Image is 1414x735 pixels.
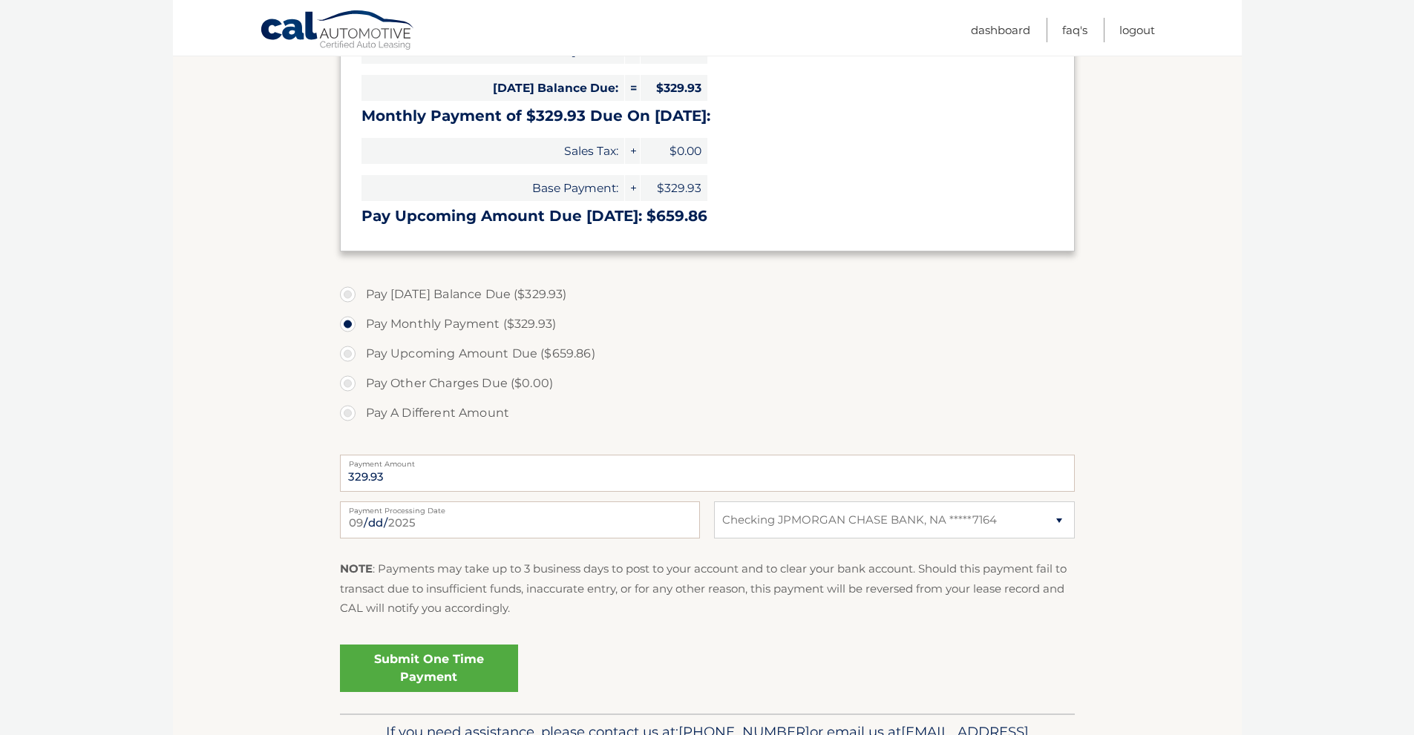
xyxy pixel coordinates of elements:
p: : Payments may take up to 3 business days to post to your account and to clear your bank account.... [340,559,1075,618]
span: $329.93 [641,175,707,201]
strong: NOTE [340,561,373,576]
a: Cal Automotive [260,10,416,53]
label: Pay Monthly Payment ($329.93) [340,309,1075,339]
label: Pay Upcoming Amount Due ($659.86) [340,339,1075,369]
span: Sales Tax: [361,138,624,164]
input: Payment Date [340,501,700,538]
input: Payment Amount [340,455,1075,492]
label: Payment Amount [340,455,1075,467]
label: Pay A Different Amount [340,398,1075,428]
a: Logout [1119,18,1155,42]
h3: Pay Upcoming Amount Due [DATE]: $659.86 [361,207,1053,225]
span: + [625,138,640,164]
label: Pay Other Charges Due ($0.00) [340,369,1075,398]
label: Pay [DATE] Balance Due ($329.93) [340,280,1075,309]
label: Payment Processing Date [340,501,700,513]
a: Dashboard [971,18,1030,42]
span: Base Payment: [361,175,624,201]
span: [DATE] Balance Due: [361,75,624,101]
span: = [625,75,640,101]
h3: Monthly Payment of $329.93 Due On [DATE]: [361,107,1053,125]
span: + [625,175,640,201]
span: $0.00 [641,138,707,164]
a: Submit One Time Payment [340,645,518,692]
span: $329.93 [641,75,707,101]
a: FAQ's [1062,18,1087,42]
